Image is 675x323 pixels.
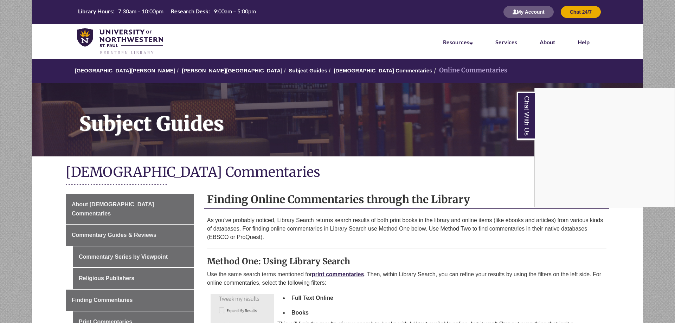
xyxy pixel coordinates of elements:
[495,39,517,45] a: Services
[77,28,163,56] img: UNWSP Library Logo
[540,39,555,45] a: About
[534,88,675,207] div: Chat With Us
[535,88,675,207] iframe: Chat Widget
[443,39,473,45] a: Resources
[517,92,535,140] a: Chat With Us
[578,39,590,45] a: Help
